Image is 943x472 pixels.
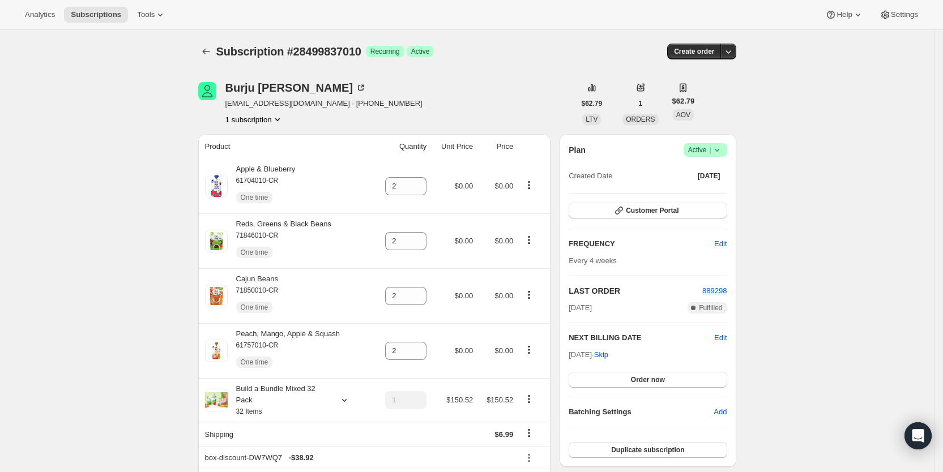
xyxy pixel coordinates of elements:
span: One time [241,193,268,202]
button: Help [818,7,870,23]
div: Peach, Mango, Apple & Squash [228,328,340,374]
h6: Batching Settings [569,406,714,418]
button: Subscriptions [198,44,214,59]
button: Order now [569,372,727,388]
button: Subscriptions [64,7,128,23]
span: $150.52 [487,396,513,404]
button: $62.79 [575,96,609,111]
th: Shipping [198,422,373,447]
span: $0.00 [455,182,473,190]
span: [DATE] [698,171,720,181]
span: Help [837,10,852,19]
button: Product actions [520,393,538,405]
img: product img [205,175,228,198]
small: 61704010-CR [236,177,279,184]
span: Add [714,406,727,418]
span: Every 4 weeks [569,256,617,265]
button: Create order [667,44,721,59]
span: One time [241,303,268,312]
button: Duplicate subscription [569,442,727,458]
th: Product [198,134,373,159]
div: Burju [PERSON_NAME] [225,82,367,93]
h2: FREQUENCY [569,238,714,250]
span: Create order [674,47,714,56]
span: Active [688,144,723,156]
div: box-discount-DW7WQ7 [205,452,514,464]
span: $0.00 [495,346,514,355]
span: Active [411,47,430,56]
img: product img [205,340,228,362]
span: $0.00 [455,346,473,355]
small: 32 Items [236,407,262,415]
span: Burju Bella Davran [198,82,216,100]
button: Add [707,403,733,421]
div: Cajun Beans [228,273,279,319]
span: AOV [676,111,690,119]
button: Tools [130,7,173,23]
span: Edit [714,238,727,250]
span: Settings [891,10,918,19]
span: | [709,145,711,155]
span: $150.52 [446,396,473,404]
span: Fulfilled [699,303,722,312]
span: $0.00 [455,291,473,300]
span: $0.00 [495,237,514,245]
div: Reds, Greens & Black Beans [228,218,331,264]
span: Tools [137,10,155,19]
span: $0.00 [495,291,514,300]
span: - $38.92 [289,452,314,464]
button: Edit [707,235,733,253]
button: Product actions [520,344,538,356]
img: product img [205,230,228,252]
button: 1 [632,96,650,111]
button: Edit [714,332,727,344]
a: 889298 [702,286,727,295]
th: Price [476,134,517,159]
span: Subscriptions [71,10,121,19]
button: Analytics [18,7,62,23]
button: [DATE] [691,168,727,184]
span: Analytics [25,10,55,19]
span: Duplicate subscription [611,445,684,454]
span: One time [241,358,268,367]
span: ORDERS [626,115,655,123]
button: Skip [587,346,615,364]
button: 889298 [702,285,727,297]
span: One time [241,248,268,257]
span: LTV [586,115,598,123]
span: Order now [631,375,665,384]
button: Shipping actions [520,427,538,439]
small: 61757010-CR [236,341,279,349]
button: Product actions [225,114,283,125]
span: $6.99 [495,430,514,439]
button: Customer Portal [569,203,727,218]
span: Customer Portal [626,206,679,215]
button: Settings [873,7,925,23]
span: $0.00 [455,237,473,245]
span: $0.00 [495,182,514,190]
th: Unit Price [430,134,476,159]
span: Skip [594,349,608,361]
span: $62.79 [582,99,603,108]
div: Open Intercom Messenger [904,422,932,449]
span: [DATE] · [569,350,608,359]
span: [DATE] [569,302,592,314]
h2: Plan [569,144,586,156]
button: Product actions [520,234,538,246]
h2: NEXT BILLING DATE [569,332,714,344]
h2: LAST ORDER [569,285,702,297]
span: Recurring [370,47,400,56]
span: $62.79 [672,96,695,107]
img: product img [205,285,228,307]
small: 71846010-CR [236,231,279,239]
small: 71850010-CR [236,286,279,294]
span: Created Date [569,170,612,182]
button: Product actions [520,179,538,191]
span: Subscription #28499837010 [216,45,361,58]
div: Apple & Blueberry [228,164,296,209]
span: 1 [639,99,643,108]
th: Quantity [372,134,430,159]
button: Product actions [520,289,538,301]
